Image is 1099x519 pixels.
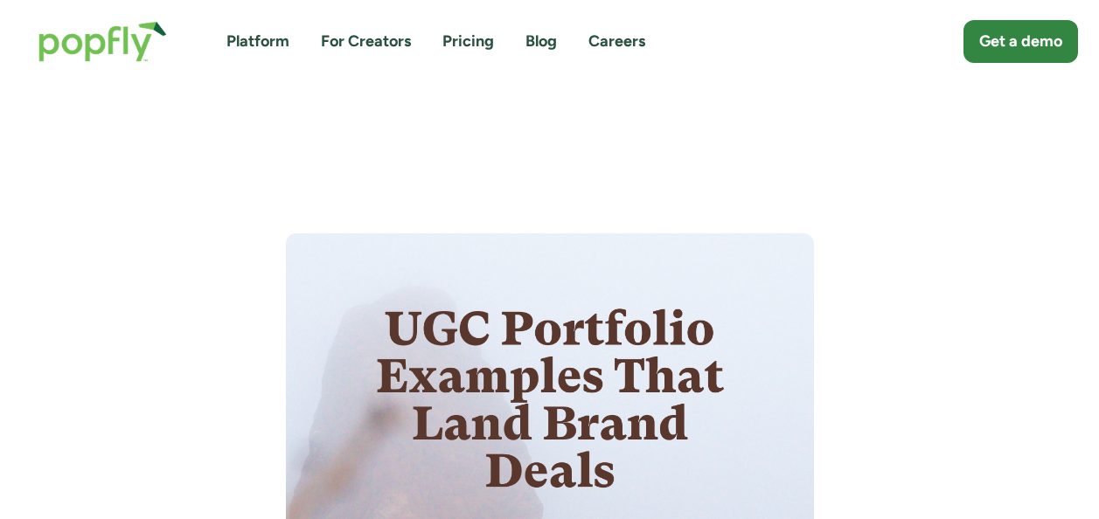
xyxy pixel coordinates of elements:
[979,31,1062,52] div: Get a demo
[321,31,411,52] a: For Creators
[963,20,1078,63] a: Get a demo
[21,3,184,80] a: home
[442,31,494,52] a: Pricing
[226,31,289,52] a: Platform
[588,31,645,52] a: Careers
[525,31,557,52] a: Blog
